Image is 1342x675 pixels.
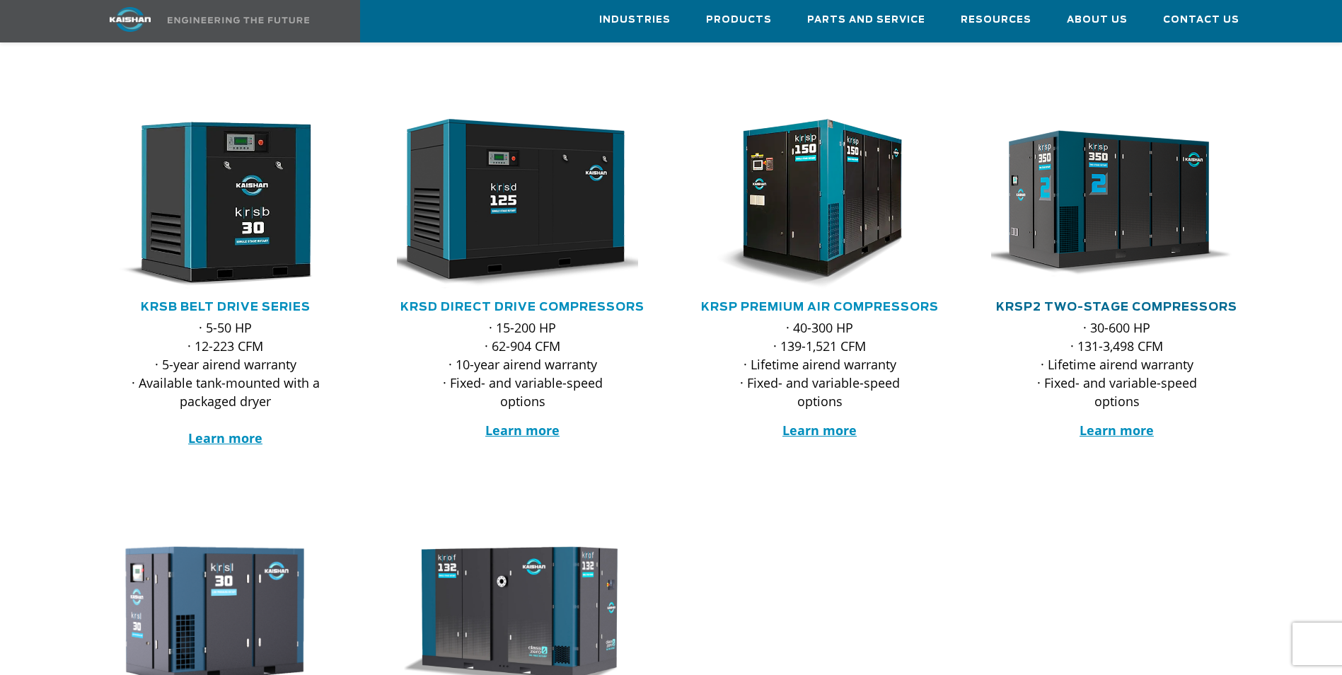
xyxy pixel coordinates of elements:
[996,301,1237,313] a: KRSP2 Two-Stage Compressors
[397,119,649,289] div: krsd125
[599,12,671,28] span: Industries
[782,422,857,439] a: Learn more
[961,12,1031,28] span: Resources
[128,318,323,447] p: · 5-50 HP · 12-223 CFM · 5-year airend warranty · Available tank-mounted with a packaged dryer
[722,318,918,410] p: · 40-300 HP · 139-1,521 CFM · Lifetime airend warranty · Fixed- and variable-speed options
[1163,1,1239,39] a: Contact Us
[1019,318,1215,410] p: · 30-600 HP · 131-3,498 CFM · Lifetime airend warranty · Fixed- and variable-speed options
[706,12,772,28] span: Products
[1067,1,1128,39] a: About Us
[694,119,946,289] div: krsp150
[400,301,644,313] a: KRSD Direct Drive Compressors
[1163,12,1239,28] span: Contact Us
[141,301,311,313] a: KRSB Belt Drive Series
[683,119,935,289] img: krsp150
[961,1,1031,39] a: Resources
[981,119,1232,289] img: krsp350
[89,119,341,289] img: krsb30
[1067,12,1128,28] span: About Us
[991,119,1243,289] div: krsp350
[100,119,352,289] div: krsb30
[807,12,925,28] span: Parts and Service
[168,17,309,23] img: Engineering the future
[386,119,638,289] img: krsd125
[485,422,560,439] a: Learn more
[807,1,925,39] a: Parts and Service
[706,1,772,39] a: Products
[188,429,262,446] a: Learn more
[599,1,671,39] a: Industries
[77,7,183,32] img: kaishan logo
[701,301,939,313] a: KRSP Premium Air Compressors
[1080,422,1154,439] a: Learn more
[425,318,620,410] p: · 15-200 HP · 62-904 CFM · 10-year airend warranty · Fixed- and variable-speed options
